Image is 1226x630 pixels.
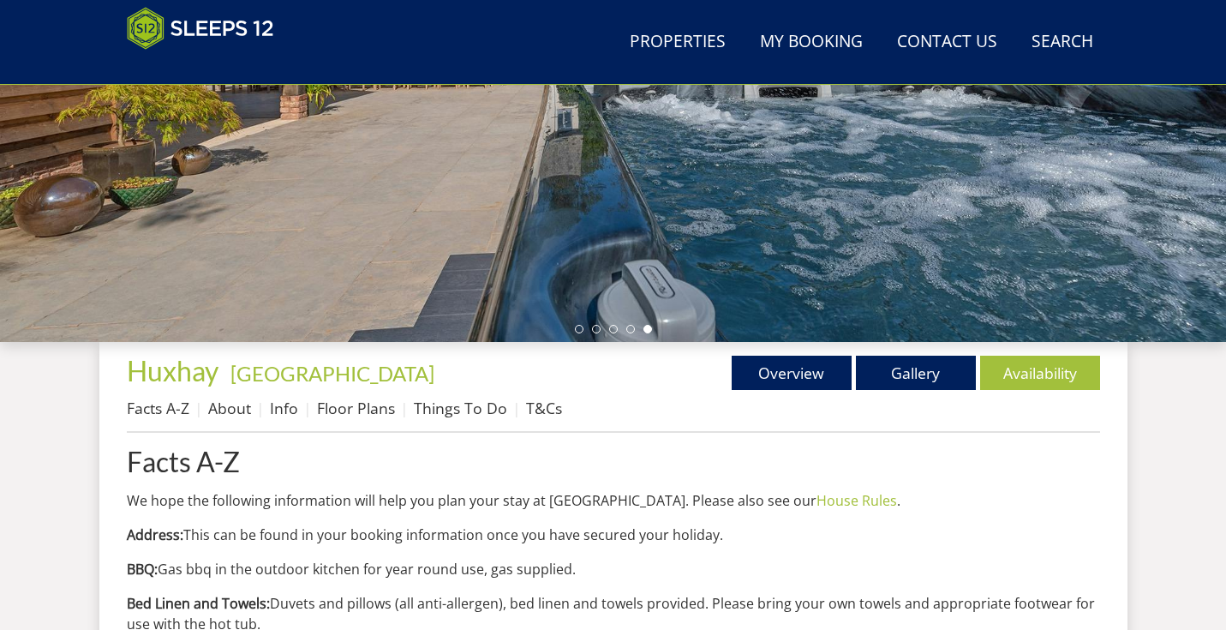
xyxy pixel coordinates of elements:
a: My Booking [753,23,870,62]
a: T&Cs [526,398,562,418]
a: Contact Us [890,23,1004,62]
strong: Address: [127,525,183,544]
a: House Rules [816,491,897,510]
a: Overview [732,356,852,390]
a: [GEOGRAPHIC_DATA] [230,361,434,386]
img: Sleeps 12 [127,7,274,50]
a: Availability [980,356,1100,390]
a: Properties [623,23,733,62]
span: - [224,361,434,386]
a: Things To Do [414,398,507,418]
a: Search [1025,23,1100,62]
a: Facts A-Z [127,398,189,418]
a: Huxhay [127,354,224,387]
strong: Bed Linen and Towels: [127,594,270,613]
a: Floor Plans [317,398,395,418]
a: Facts A-Z [127,447,1100,477]
span: Huxhay [127,354,218,387]
a: Gallery [856,356,976,390]
p: Gas bbq in the outdoor kitchen for year round use, gas supplied. [127,559,1100,579]
p: We hope the following information will help you plan your stay at [GEOGRAPHIC_DATA]. Please also ... [127,490,1100,511]
a: Info [270,398,298,418]
iframe: Customer reviews powered by Trustpilot [118,60,298,75]
a: About [208,398,251,418]
p: This can be found in your booking information once you have secured your holiday. [127,525,1100,545]
strong: BBQ: [127,560,158,579]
